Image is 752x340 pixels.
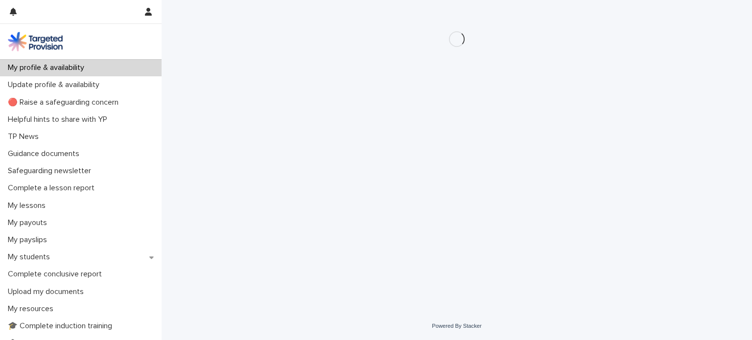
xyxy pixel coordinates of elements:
p: My students [4,252,58,262]
p: Complete conclusive report [4,270,110,279]
p: Complete a lesson report [4,183,102,193]
p: Upload my documents [4,287,92,296]
p: My payouts [4,218,55,227]
p: My profile & availability [4,63,92,72]
p: My resources [4,304,61,314]
img: M5nRWzHhSzIhMunXDL62 [8,32,63,51]
p: Update profile & availability [4,80,107,90]
p: My payslips [4,235,55,245]
p: Safeguarding newsletter [4,166,99,176]
p: Guidance documents [4,149,87,159]
p: 🎓 Complete induction training [4,321,120,331]
p: TP News [4,132,47,141]
a: Powered By Stacker [432,323,481,329]
p: Helpful hints to share with YP [4,115,115,124]
p: 🔴 Raise a safeguarding concern [4,98,126,107]
p: My lessons [4,201,53,210]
